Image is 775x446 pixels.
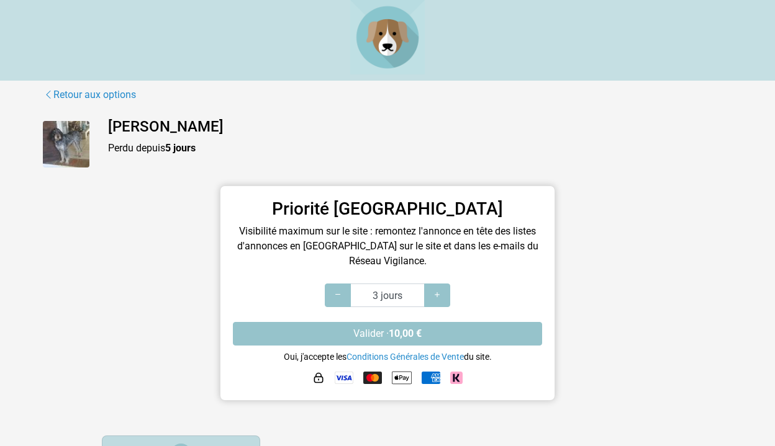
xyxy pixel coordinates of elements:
[450,372,463,384] img: Klarna
[108,118,732,136] h4: [PERSON_NAME]
[284,352,492,362] small: Oui, j'accepte les du site.
[233,322,542,346] button: Valider ·10,00 €
[422,372,440,384] img: American Express
[392,368,412,388] img: Apple Pay
[233,198,542,220] h3: Priorité [GEOGRAPHIC_DATA]
[108,141,732,156] p: Perdu depuis
[389,328,422,339] strong: 10,00 €
[312,372,325,384] img: HTTPS : paiement sécurisé
[233,224,542,269] p: Visibilité maximum sur le site : remontez l'annonce en tête des listes d'annonces en [GEOGRAPHIC_...
[335,372,353,384] img: Visa
[165,142,196,154] strong: 5 jours
[43,87,137,103] a: Retour aux options
[363,372,382,384] img: Mastercard
[347,352,464,362] a: Conditions Générales de Vente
